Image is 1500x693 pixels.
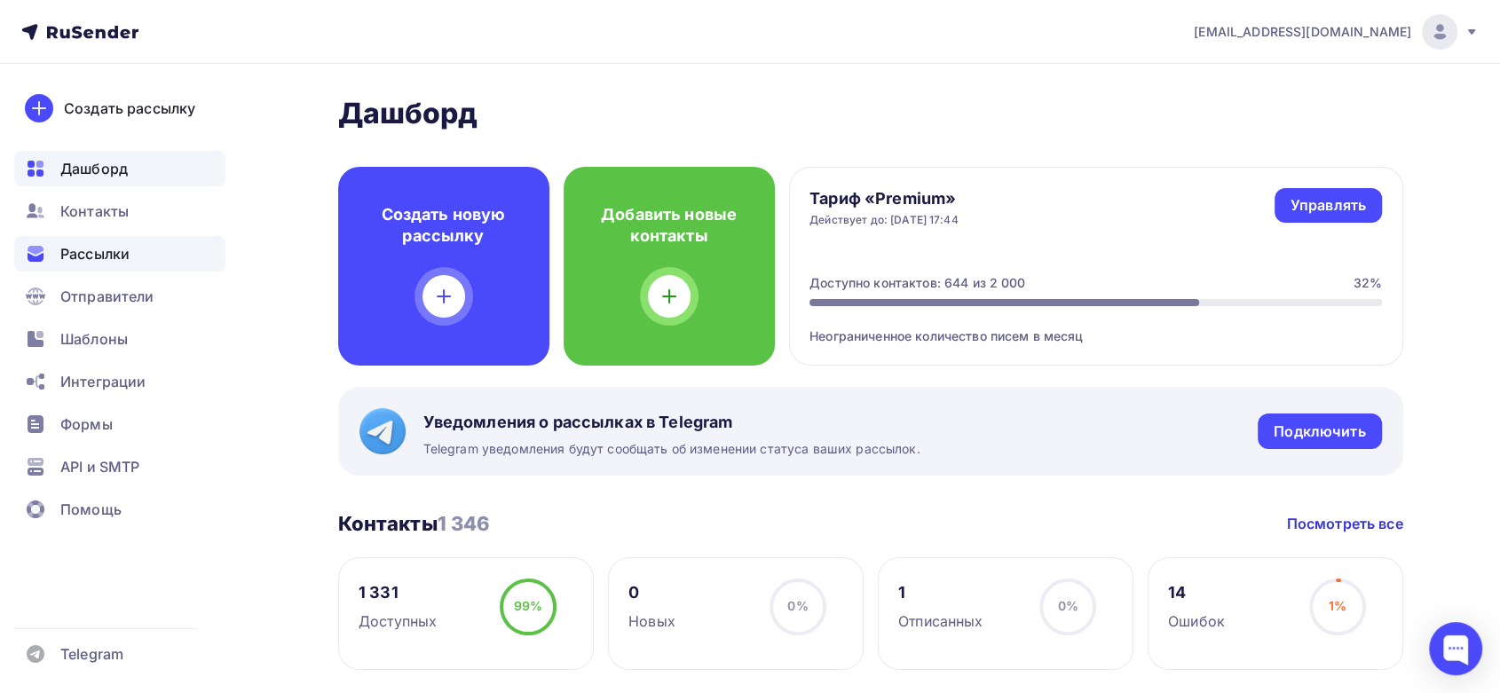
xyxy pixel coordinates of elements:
[359,610,437,632] div: Доступных
[787,598,808,613] span: 0%
[1274,421,1365,442] div: Подключить
[359,582,437,603] div: 1 331
[423,440,920,458] span: Telegram уведомления будут сообщать об изменении статуса ваших рассылок.
[14,321,225,357] a: Шаблоны
[1354,274,1382,292] div: 32%
[1329,598,1346,613] span: 1%
[14,279,225,314] a: Отправители
[628,610,675,632] div: Новых
[60,499,122,520] span: Помощь
[592,204,746,247] h4: Добавить новые контакты
[60,286,154,307] span: Отправители
[14,406,225,442] a: Формы
[1057,598,1078,613] span: 0%
[338,511,491,536] h3: Контакты
[14,151,225,186] a: Дашборд
[514,598,542,613] span: 99%
[628,582,675,603] div: 0
[64,98,195,119] div: Создать рассылку
[60,371,146,392] span: Интеграции
[60,456,139,477] span: API и SMTP
[60,643,123,665] span: Telegram
[14,236,225,272] a: Рассылки
[898,582,983,603] div: 1
[60,158,128,179] span: Дашборд
[438,512,491,535] span: 1 346
[60,413,113,435] span: Формы
[1168,582,1225,603] div: 14
[60,243,130,264] span: Рассылки
[423,412,920,433] span: Уведомления о рассылках в Telegram
[1194,23,1411,41] span: [EMAIL_ADDRESS][DOMAIN_NAME]
[338,96,1403,131] h2: Дашборд
[367,204,521,247] h4: Создать новую рассылку
[60,328,128,350] span: Шаблоны
[809,274,1025,292] div: Доступно контактов: 644 из 2 000
[809,188,959,209] h4: Тариф «Premium»
[1291,195,1366,216] div: Управлять
[809,213,959,227] div: Действует до: [DATE] 17:44
[14,193,225,229] a: Контакты
[1194,14,1479,50] a: [EMAIL_ADDRESS][DOMAIN_NAME]
[1275,188,1382,223] a: Управлять
[1168,610,1225,632] div: Ошибок
[809,306,1382,345] div: Неограниченное количество писем в месяц
[898,610,983,632] div: Отписанных
[1287,513,1403,534] a: Посмотреть все
[60,201,129,222] span: Контакты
